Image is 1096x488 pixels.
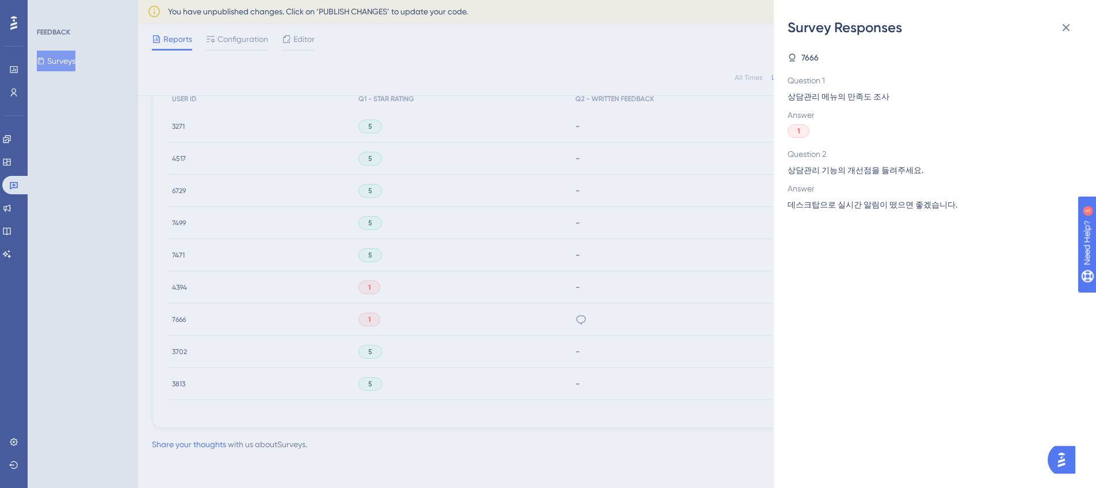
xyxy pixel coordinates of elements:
span: 상담관리 메뉴의 만족도 조사 [788,90,1073,103]
span: 데스크탑으로 실시간 알림이 떴으면 좋겠습니다. [788,198,957,212]
span: 7666 [801,51,819,64]
span: 1 [797,126,800,136]
span: Answer [788,182,1073,195]
div: Survey Responses [788,18,1082,37]
iframe: UserGuiding AI Assistant Launcher [1048,443,1082,477]
span: Need Help? [27,3,72,17]
span: Question 1 [788,74,1073,87]
span: Answer [788,108,1073,122]
div: 5 [80,6,83,15]
span: 상담관리 기능의 개선점을 들려주세요. [788,163,1073,177]
span: Question 2 [788,147,1073,161]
